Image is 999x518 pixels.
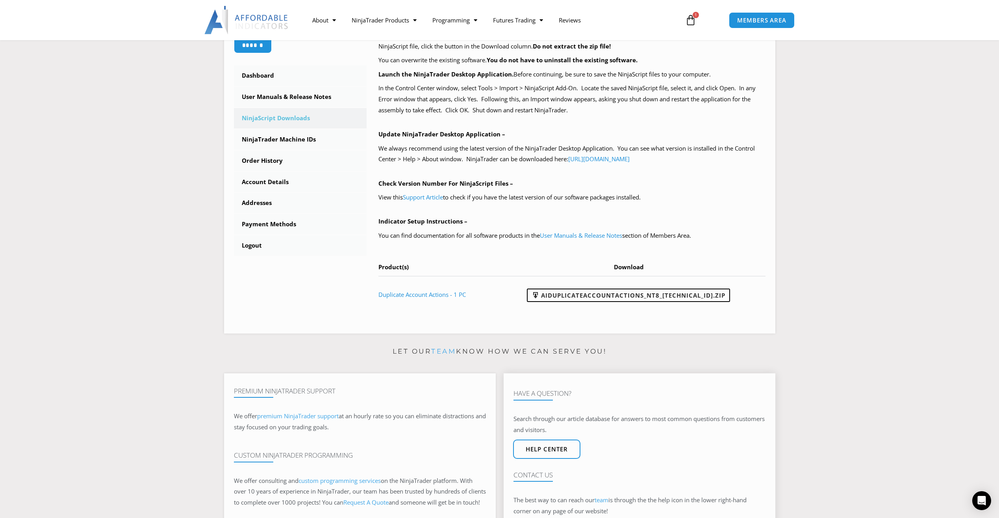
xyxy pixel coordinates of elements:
[234,387,486,395] h4: Premium NinjaTrader Support
[513,414,765,436] p: Search through our article database for answers to most common questions from customers and visit...
[378,291,466,298] a: Duplicate Account Actions - 1 PC
[234,129,367,150] a: NinjaTrader Machine IDs
[513,440,580,459] a: Help center
[234,451,486,459] h4: Custom NinjaTrader Programming
[257,412,339,420] a: premium NinjaTrader support
[234,65,367,86] a: Dashboard
[378,143,765,165] p: We always recommend using the latest version of the NinjaTrader Desktop Application. You can see ...
[540,231,622,239] a: User Manuals & Release Notes
[424,11,485,29] a: Programming
[224,345,775,358] p: Let our know how we can serve you!
[487,56,638,64] b: You do not have to uninstall the existing software.
[485,11,551,29] a: Futures Trading
[378,192,765,203] p: View this to check if you have the latest version of our software packages installed.
[234,193,367,213] a: Addresses
[298,477,381,484] a: custom programming services
[527,289,730,302] a: AIDuplicateAccountActions_NT8_[TECHNICAL_ID].zip
[234,214,367,235] a: Payment Methods
[378,70,513,78] b: Launch the NinjaTrader Desktop Application.
[234,151,367,171] a: Order History
[234,108,367,129] a: NinjaScript Downloads
[234,235,367,256] a: Logout
[729,12,795,28] a: MEMBERS AREA
[614,263,644,271] span: Download
[378,83,765,116] p: In the Control Center window, select Tools > Import > NinjaScript Add-On. Locate the saved NinjaS...
[378,263,409,271] span: Product(s)
[513,389,765,397] h4: Have A Question?
[304,11,344,29] a: About
[403,193,443,201] a: Support Article
[378,130,505,138] b: Update NinjaTrader Desktop Application –
[343,498,389,506] a: Request A Quote
[234,172,367,192] a: Account Details
[344,11,424,29] a: NinjaTrader Products
[737,17,786,23] span: MEMBERS AREA
[568,155,630,163] a: [URL][DOMAIN_NAME]
[673,9,708,32] a: 1
[234,87,367,107] a: User Manuals & Release Notes
[378,217,467,225] b: Indicator Setup Instructions –
[513,471,765,479] h4: Contact Us
[431,347,456,355] a: team
[234,477,486,507] span: on the NinjaTrader platform. With over 10 years of experience in NinjaTrader, our team has been t...
[533,42,611,50] b: Do not extract the zip file!
[972,491,991,510] div: Open Intercom Messenger
[378,230,765,241] p: You can find documentation for all software products in the section of Members Area.
[378,55,765,66] p: You can overwrite the existing software.
[526,446,568,452] span: Help center
[595,496,608,504] a: team
[551,11,589,29] a: Reviews
[204,6,289,34] img: LogoAI | Affordable Indicators – NinjaTrader
[513,495,765,517] p: The best way to can reach our is through the the help icon in the lower right-hand corner on any ...
[378,30,765,52] p: Your purchased products with available NinjaScript downloads are listed in the table below, at th...
[693,12,699,18] span: 1
[378,179,513,187] b: Check Version Number For NinjaScript Files –
[304,11,676,29] nav: Menu
[234,412,257,420] span: We offer
[234,412,486,431] span: at an hourly rate so you can eliminate distractions and stay focused on your trading goals.
[234,65,367,256] nav: Account pages
[378,69,765,80] p: Before continuing, be sure to save the NinjaScript files to your computer.
[234,477,381,484] span: We offer consulting and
